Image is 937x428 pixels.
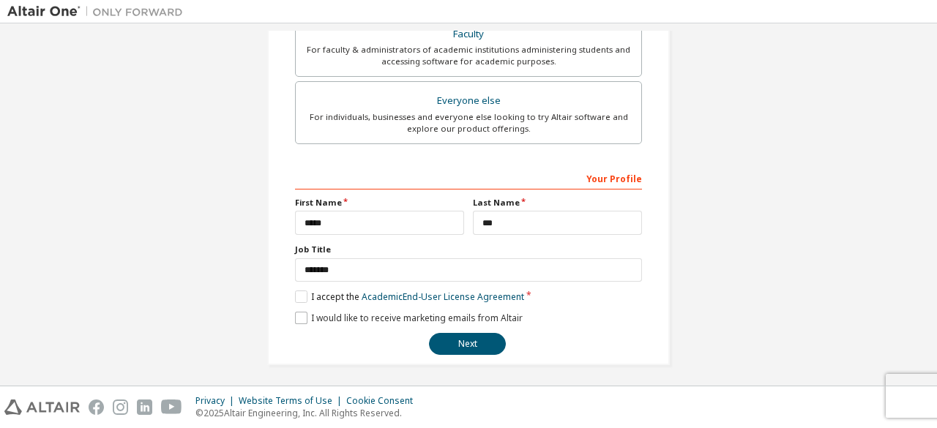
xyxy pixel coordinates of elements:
img: youtube.svg [161,399,182,415]
a: Academic End-User License Agreement [362,290,524,303]
div: For individuals, businesses and everyone else looking to try Altair software and explore our prod... [305,111,632,135]
label: Job Title [295,244,642,255]
label: I would like to receive marketing emails from Altair [295,312,523,324]
img: instagram.svg [113,399,128,415]
p: © 2025 Altair Engineering, Inc. All Rights Reserved. [195,407,422,419]
label: Last Name [473,197,642,209]
div: Privacy [195,395,239,407]
button: Next [429,333,506,355]
label: First Name [295,197,464,209]
img: altair_logo.svg [4,399,80,415]
div: Faculty [305,24,632,45]
div: Cookie Consent [346,395,422,407]
div: Everyone else [305,91,632,111]
div: Your Profile [295,166,642,189]
img: Altair One [7,4,190,19]
div: Website Terms of Use [239,395,346,407]
img: facebook.svg [89,399,104,415]
img: linkedin.svg [137,399,152,415]
div: For faculty & administrators of academic institutions administering students and accessing softwa... [305,44,632,67]
label: I accept the [295,290,524,303]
